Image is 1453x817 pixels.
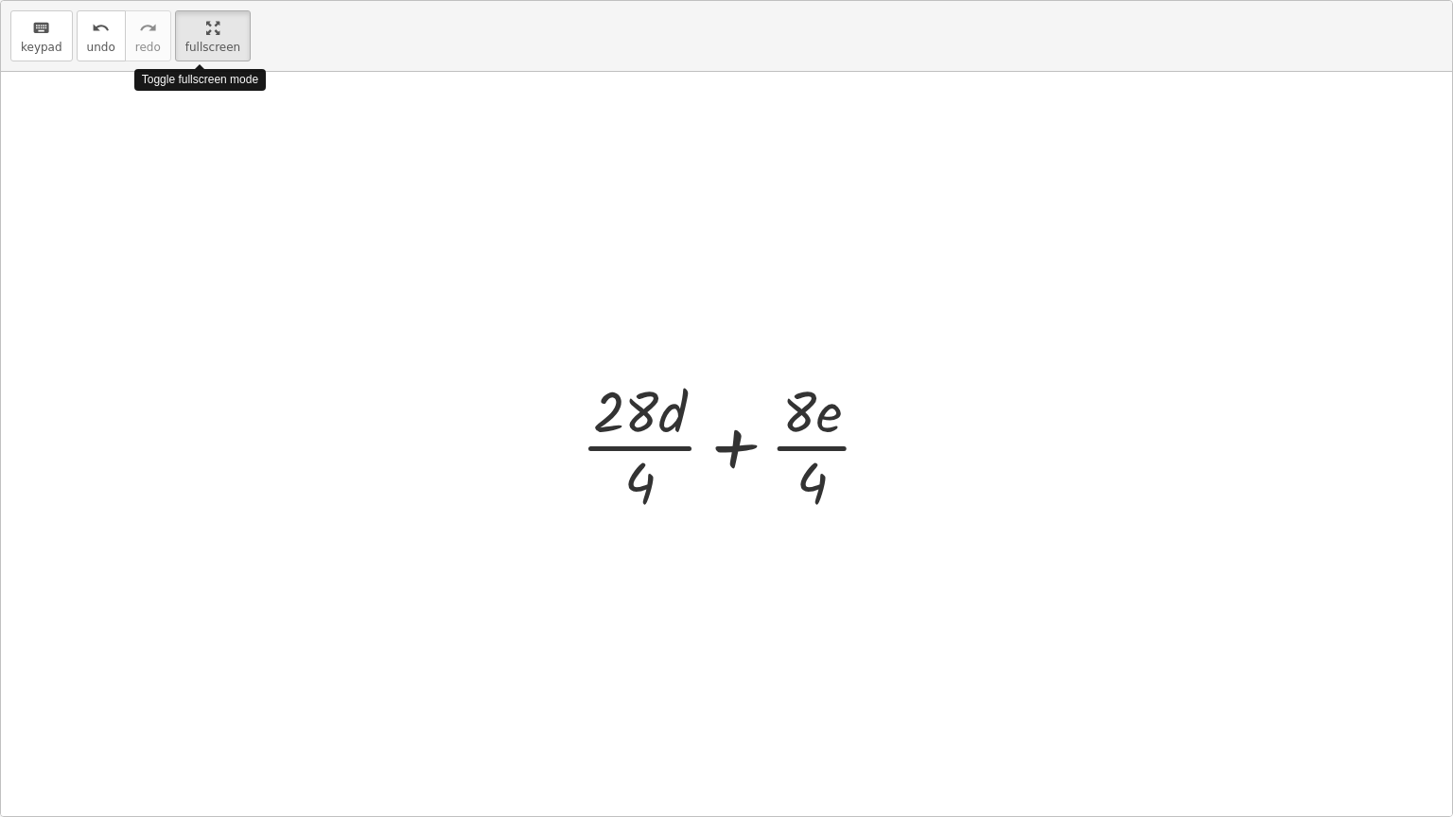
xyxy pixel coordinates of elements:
button: undoundo [77,10,126,61]
button: keyboardkeypad [10,10,73,61]
i: redo [139,17,157,40]
i: undo [92,17,110,40]
span: redo [135,41,161,54]
button: redoredo [125,10,171,61]
span: keypad [21,41,62,54]
button: fullscreen [175,10,251,61]
div: Toggle fullscreen mode [134,69,266,91]
i: keyboard [32,17,50,40]
span: fullscreen [185,41,240,54]
span: undo [87,41,115,54]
